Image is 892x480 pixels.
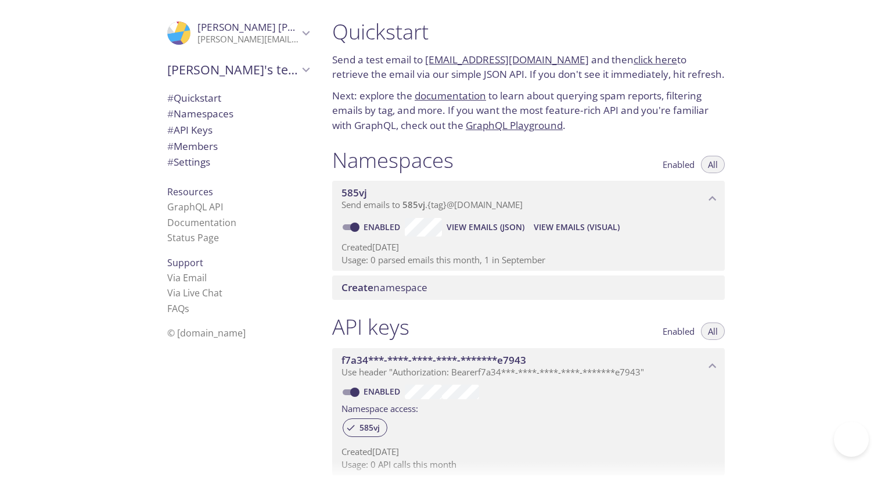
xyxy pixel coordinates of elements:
span: © [DOMAIN_NAME] [167,327,246,339]
span: [PERSON_NAME] [PERSON_NAME] [197,20,357,34]
button: Enabled [656,156,702,173]
span: # [167,123,174,137]
a: Status Page [167,231,219,244]
div: Miguel Romero [158,14,318,52]
a: GraphQL API [167,200,223,213]
a: Enabled [362,221,405,232]
span: Settings [167,155,210,169]
div: Team Settings [158,154,318,170]
span: 585vj [353,422,387,433]
div: Quickstart [158,90,318,106]
span: namespace [341,281,427,294]
span: Quickstart [167,91,221,105]
h1: API keys [332,314,409,340]
span: # [167,139,174,153]
a: FAQ [167,302,189,315]
button: Enabled [656,323,702,340]
div: API Keys [158,122,318,138]
div: Members [158,138,318,155]
p: Usage: 0 API calls this month [341,458,715,471]
div: Create namespace [332,275,725,300]
span: Create [341,281,373,294]
a: Enabled [362,386,405,397]
span: Resources [167,185,213,198]
label: Namespace access: [341,399,418,416]
button: All [701,156,725,173]
p: Created [DATE] [341,241,715,253]
button: View Emails (JSON) [442,218,529,237]
a: click here [634,53,677,66]
p: Usage: 0 parsed emails this month, 1 in September [341,254,715,266]
span: API Keys [167,123,213,137]
iframe: Help Scout Beacon - Open [834,422,869,457]
span: s [185,302,189,315]
div: Namespaces [158,106,318,122]
a: [EMAIL_ADDRESS][DOMAIN_NAME] [425,53,589,66]
p: Next: explore the to learn about querying spam reports, filtering emails by tag, and more. If you... [332,88,725,133]
span: Members [167,139,218,153]
span: View Emails (JSON) [447,220,524,234]
span: # [167,107,174,120]
div: 585vj [343,418,387,437]
span: View Emails (Visual) [534,220,620,234]
p: Send a test email to and then to retrieve the email via our simple JSON API. If you don't see it ... [332,52,725,82]
a: Via Email [167,271,207,284]
span: # [167,155,174,169]
span: # [167,91,174,105]
div: 585vj namespace [332,181,725,217]
span: 585vj [341,186,367,199]
span: Support [167,256,203,269]
a: GraphQL Playground [466,119,563,132]
p: [PERSON_NAME][EMAIL_ADDRESS][DOMAIN_NAME] [197,34,298,45]
span: Send emails to . {tag} @[DOMAIN_NAME] [341,199,523,210]
button: View Emails (Visual) [529,218,624,237]
span: 585vj [402,199,425,210]
span: [PERSON_NAME]'s team [167,62,298,78]
p: Created [DATE] [341,446,715,458]
h1: Quickstart [332,19,725,45]
span: Namespaces [167,107,233,120]
a: Documentation [167,216,236,229]
h1: Namespaces [332,147,454,173]
div: Miguel's team [158,55,318,85]
a: Via Live Chat [167,286,222,299]
a: documentation [415,89,486,102]
button: All [701,323,725,340]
